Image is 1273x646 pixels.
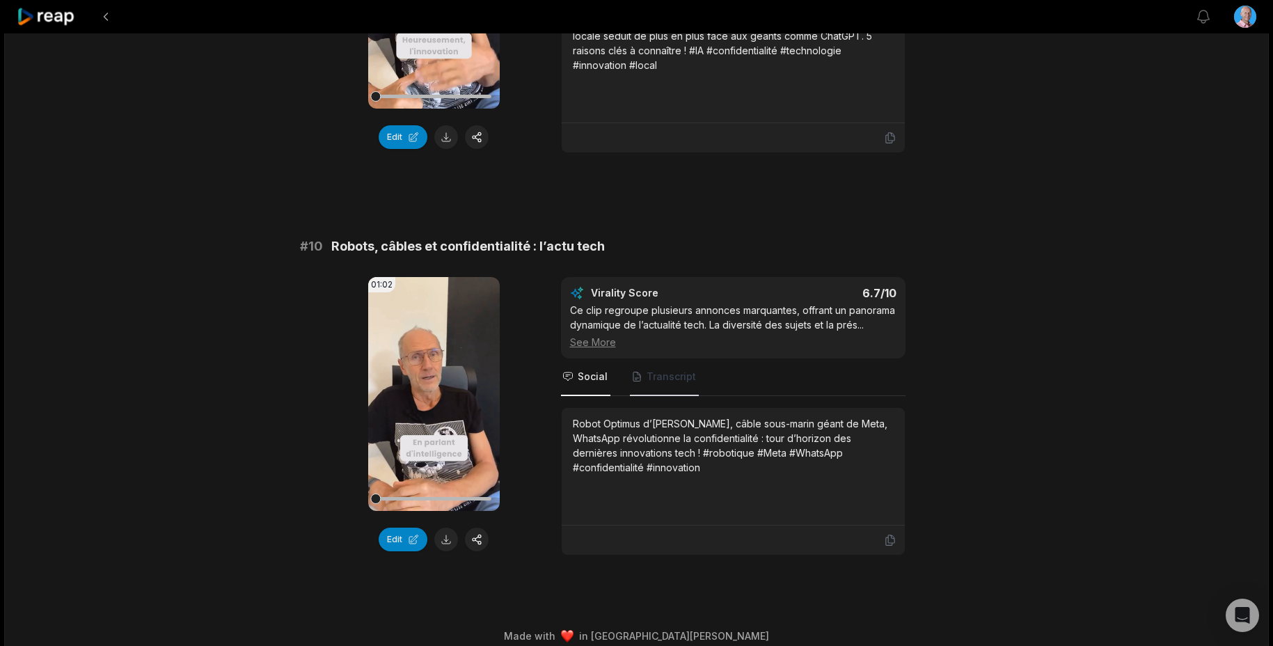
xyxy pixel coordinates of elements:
div: Ce clip regroupe plusieurs annonces marquantes, offrant un panorama dynamique de l’actualité tech... [570,303,896,349]
div: Robot Optimus d’[PERSON_NAME], câble sous-marin géant de Meta, WhatsApp révolutionne la confident... [573,416,894,475]
button: Edit [379,528,427,551]
video: Your browser does not support mp4 format. [368,277,500,511]
span: Transcript [647,370,696,384]
div: Made with in [GEOGRAPHIC_DATA][PERSON_NAME] [17,629,1256,643]
span: Robots, câbles et confidentialité : l’actu tech [331,237,605,256]
div: Virality Score [591,286,741,300]
img: heart emoji [561,630,574,643]
nav: Tabs [561,359,906,396]
span: # 10 [300,237,323,256]
div: Open Intercom Messenger [1226,599,1259,632]
div: Confidentialité, rapidité, contrôle total : découvrez pourquoi l’IA locale séduit de plus en plus... [573,14,894,72]
button: Edit [379,125,427,149]
div: See More [570,335,896,349]
span: Social [578,370,608,384]
div: 6.7 /10 [747,286,896,300]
